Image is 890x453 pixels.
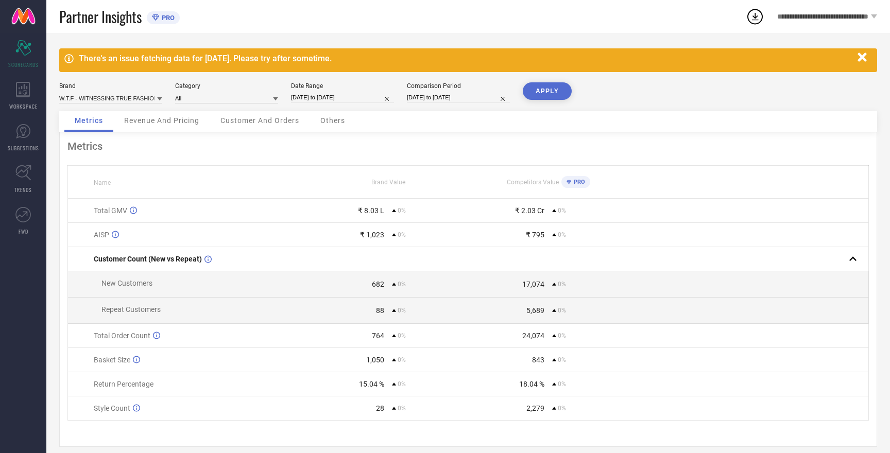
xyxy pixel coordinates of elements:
span: 0% [558,281,566,288]
div: 682 [372,280,384,288]
span: 0% [558,307,566,314]
span: Metrics [75,116,103,125]
span: AISP [94,231,109,239]
div: 15.04 % [359,380,384,388]
div: There's an issue fetching data for [DATE]. Please try after sometime. [79,54,852,63]
span: 0% [398,356,406,363]
div: Comparison Period [407,82,510,90]
div: Metrics [67,140,869,152]
span: Others [320,116,345,125]
div: Date Range [291,82,394,90]
div: 764 [372,332,384,340]
div: ₹ 2.03 Cr [515,206,544,215]
span: Total GMV [94,206,127,215]
span: WORKSPACE [9,102,38,110]
span: TRENDS [14,186,32,194]
div: Brand [59,82,162,90]
span: Competitors Value [507,179,559,186]
div: 24,074 [522,332,544,340]
span: Partner Insights [59,6,142,27]
span: Repeat Customers [101,305,161,313]
div: ₹ 795 [526,231,544,239]
span: Revenue And Pricing [124,116,199,125]
span: Return Percentage [94,380,153,388]
span: Customer Count (New vs Repeat) [94,255,202,263]
span: 0% [558,356,566,363]
span: 0% [398,207,406,214]
div: Category [175,82,278,90]
span: 0% [558,380,566,388]
span: 0% [398,332,406,339]
span: 0% [558,405,566,412]
span: Total Order Count [94,332,150,340]
span: 0% [558,207,566,214]
span: 0% [398,281,406,288]
div: ₹ 1,023 [360,231,384,239]
div: 2,279 [526,404,544,412]
span: SCORECARDS [8,61,39,68]
span: 0% [398,405,406,412]
div: Open download list [746,7,764,26]
div: 18.04 % [519,380,544,388]
span: Name [94,179,111,186]
input: Select comparison period [407,92,510,103]
span: PRO [159,14,175,22]
span: 0% [558,231,566,238]
div: 5,689 [526,306,544,315]
span: SUGGESTIONS [8,144,39,152]
span: 0% [558,332,566,339]
div: 843 [532,356,544,364]
span: New Customers [101,279,152,287]
span: 0% [398,380,406,388]
span: Style Count [94,404,130,412]
button: APPLY [523,82,572,100]
input: Select date range [291,92,394,103]
span: FWD [19,228,28,235]
span: Brand Value [371,179,405,186]
span: 0% [398,307,406,314]
span: Customer And Orders [220,116,299,125]
span: PRO [571,179,585,185]
div: 1,050 [366,356,384,364]
div: 28 [376,404,384,412]
div: ₹ 8.03 L [358,206,384,215]
div: 88 [376,306,384,315]
span: 0% [398,231,406,238]
span: Basket Size [94,356,130,364]
div: 17,074 [522,280,544,288]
